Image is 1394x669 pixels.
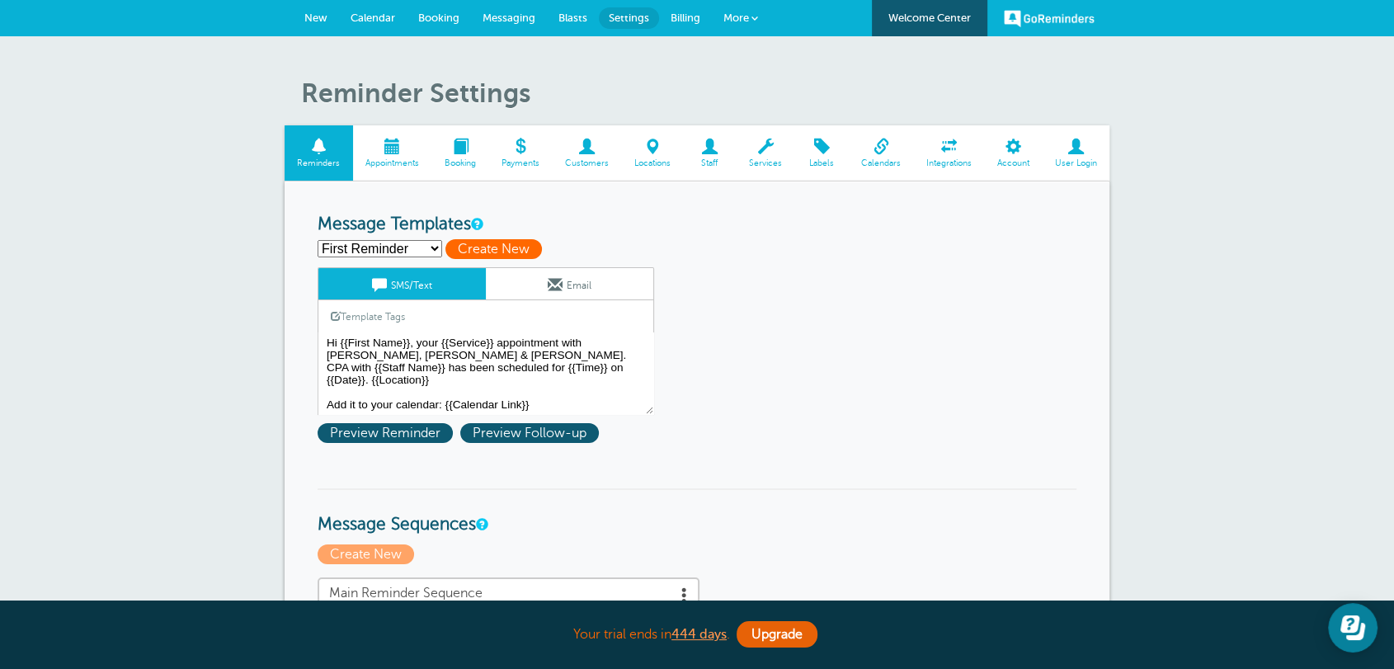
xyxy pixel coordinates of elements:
a: Message Sequences allow you to setup multiple reminder schedules that can use different Message T... [476,519,486,530]
a: Locations [621,125,683,181]
a: Integrations [914,125,985,181]
a: Payments [488,125,552,181]
a: Email [486,268,653,299]
h3: Message Templates [318,214,1076,235]
span: Integrations [922,158,977,168]
span: Billing [671,12,700,24]
a: SMS/Text [318,268,486,299]
a: Appointments [353,125,432,181]
span: New [304,12,327,24]
span: More [723,12,749,24]
a: Settings [599,7,659,29]
a: Preview Follow-up [460,426,603,441]
span: Settings [609,12,649,24]
a: Account [984,125,1042,181]
span: Reminders [293,158,345,168]
a: Calendars [849,125,914,181]
span: Blasts [558,12,587,24]
span: Services [745,158,787,168]
span: Main Reminder Sequence [329,586,688,601]
a: User Login [1042,125,1109,181]
div: Your trial ends in . [285,617,1109,653]
a: Preview Reminder [318,426,460,441]
a: Upgrade [737,621,817,648]
span: Account [992,158,1034,168]
a: Customers [552,125,621,181]
span: Preview Follow-up [460,423,599,443]
a: Create New [318,547,418,562]
h3: Message Sequences [318,488,1076,535]
span: Payments [497,158,544,168]
a: Booking [432,125,489,181]
span: Appointments [361,158,424,168]
span: Locations [629,158,675,168]
a: Labels [795,125,849,181]
a: Create New [445,242,549,257]
span: Staff [691,158,728,168]
a: 444 days [671,627,727,642]
span: Create New [318,544,414,564]
iframe: Resource center [1328,603,1378,653]
a: Template Tags [318,300,417,332]
span: Calendar [351,12,395,24]
span: Create New [445,239,542,259]
span: Customers [560,158,613,168]
span: User Login [1050,158,1101,168]
span: Labels [803,158,841,168]
span: Booking [440,158,481,168]
a: This is the wording for your reminder and follow-up messages. You can create multiple templates i... [471,219,481,229]
span: Messaging [483,12,535,24]
a: Staff [683,125,737,181]
span: Preview Reminder [318,423,453,443]
h1: Reminder Settings [301,78,1109,109]
span: Calendars [857,158,906,168]
a: Services [737,125,795,181]
textarea: Hi {{First Name}}, your {{Service}} appointment with [PERSON_NAME], [PERSON_NAME] & [PERSON_NAME]... [318,332,654,415]
span: Booking [418,12,459,24]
